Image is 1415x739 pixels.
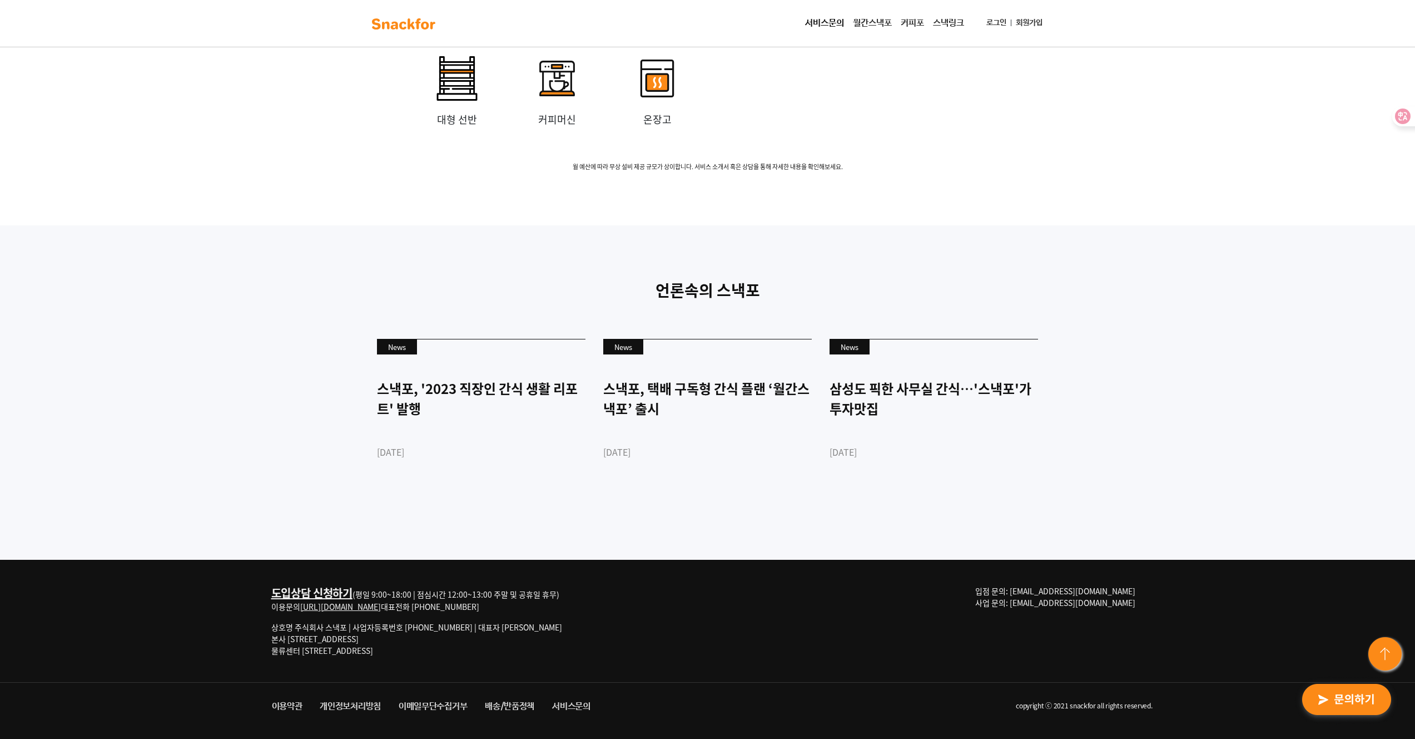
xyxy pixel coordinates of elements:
a: 회원가입 [1011,13,1047,33]
span: 홈 [35,369,42,378]
img: invalid-name_2.svg [524,45,590,112]
a: 대화 [73,353,143,381]
p: 대형 선반 [407,112,507,127]
span: 대화 [102,370,115,379]
span: 월 예산에 따라 무상 설비 제공 규모가 상이합니다. 서비스 소개서 혹은 상담을 통해 자세한 내용을 확인해보세요. [360,162,1055,172]
div: News [603,339,643,355]
a: 개인정보처리방침 [311,697,390,717]
div: 스낵포, 택배 구독형 간식 플랜 ‘월간스낵포’ 출시 [603,378,812,418]
li: copyright ⓒ 2021 snackfor all rights reserved. [599,697,1153,717]
div: (평일 9:00~18:00 | 점심시간 12:00~13:00 주말 및 공휴일 휴무) 이용문의 대표전화 [PHONE_NUMBER] [271,585,562,613]
div: 스낵포, '2023 직장인 간식 생활 리포트' 발행 [377,378,585,418]
a: 서비스문의 [543,697,599,717]
a: 홈 [3,353,73,381]
a: 서비스문의 [801,12,848,35]
div: [DATE] [830,445,1038,459]
a: 로그인 [982,13,1011,33]
img: invalid-name_4.svg [424,45,490,112]
div: [DATE] [603,445,812,459]
p: 언론속의 스낵포 [369,279,1047,302]
p: 온장고 [607,112,707,127]
a: 커피포 [896,12,929,35]
a: [URL][DOMAIN_NAME] [300,601,381,612]
img: background-main-color.svg [369,15,439,33]
div: News [377,339,417,355]
span: 입점 문의: [EMAIL_ADDRESS][DOMAIN_NAME] 사업 문의: [EMAIL_ADDRESS][DOMAIN_NAME] [975,585,1135,608]
a: News 스낵포, '2023 직장인 간식 생활 리포트' 발행 [DATE] [377,339,585,497]
a: 배송/반품정책 [476,697,543,717]
span: 설정 [172,369,185,378]
a: 스낵링크 [929,12,969,35]
a: 이용약관 [263,697,311,717]
a: News 스낵포, 택배 구독형 간식 플랜 ‘월간스낵포’ 출시 [DATE] [603,339,812,497]
div: 삼성도 픽한 사무실 간식…'스낵포'가 투자맛집 [830,378,1038,418]
div: [DATE] [377,445,585,459]
div: News [830,339,870,355]
a: 도입상담 신청하기 [271,585,352,601]
a: News 삼성도 픽한 사무실 간식…'스낵포'가 투자맛집 [DATE] [830,339,1038,497]
img: invalid-name_1.svg [624,45,691,112]
a: 설정 [143,353,214,381]
a: 이메일무단수집거부 [390,697,476,717]
p: 커피머신 [507,112,607,127]
a: 월간스낵포 [848,12,896,35]
p: 상호명 주식회사 스낵포 | 사업자등록번호 [PHONE_NUMBER] | 대표자 [PERSON_NAME] 본사 [STREET_ADDRESS] 물류센터 [STREET_ADDRESS] [271,622,562,657]
img: floating-button [1366,635,1406,675]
